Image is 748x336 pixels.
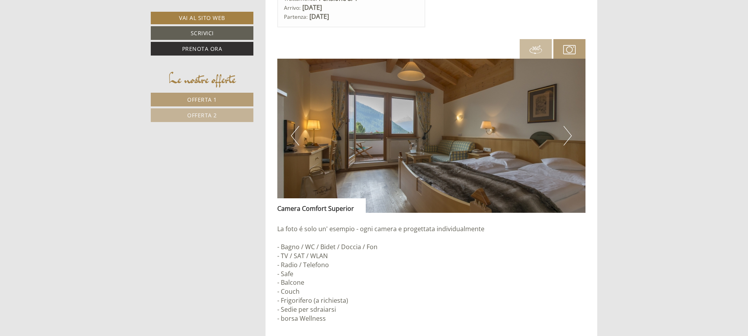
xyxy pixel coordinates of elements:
[284,4,301,11] small: Arrivo:
[151,26,253,40] a: Scrivici
[151,69,253,89] div: Le nostre offerte
[277,59,586,213] img: image
[187,96,217,103] span: Offerta 1
[277,198,366,213] div: Camera Comfort Superior
[277,225,586,323] p: La foto é solo un' esempio - ogni camera e progettata individualmente - Bagno / WC / Bidet / Docc...
[284,13,308,20] small: Partenza:
[302,3,322,12] b: [DATE]
[309,12,329,21] b: [DATE]
[564,126,572,146] button: Next
[151,12,253,24] a: Vai al sito web
[269,206,309,220] button: Invia
[132,6,176,19] div: mercoledì
[6,21,130,45] div: Buon giorno, come possiamo aiutarla?
[529,43,542,56] img: 360-grad.svg
[291,126,299,146] button: Previous
[187,111,217,119] span: Offerta 2
[563,43,576,56] img: camera.svg
[12,38,126,43] small: 09:39
[151,42,253,56] a: Prenota ora
[12,23,126,29] div: [GEOGRAPHIC_DATA]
